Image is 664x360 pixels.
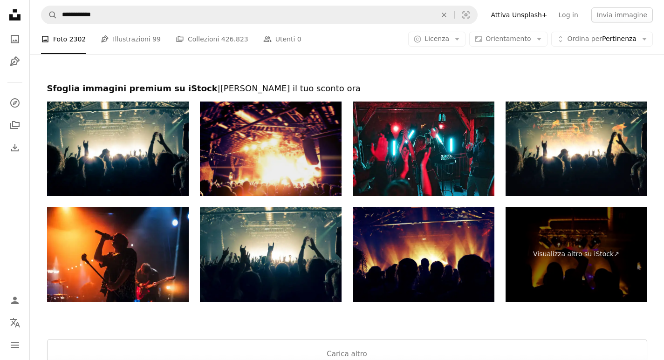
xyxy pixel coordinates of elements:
span: 426.823 [221,34,248,44]
a: Attiva Unsplash+ [485,7,553,22]
a: Visualizza altro su iStock↗ [506,207,647,302]
a: Foto [6,30,24,48]
button: Licenza [408,32,465,47]
a: Utenti 0 [263,24,301,54]
img: Giovani felici che si divertono alla festa [353,102,494,196]
button: Invia immagine [591,7,653,22]
button: Ordina perPertinenza [551,32,653,47]
button: Ricerca visiva [455,6,477,24]
button: Orientamento [469,32,547,47]
a: Illustrazioni [6,52,24,71]
a: Esplora [6,94,24,112]
span: Ordina per [568,35,602,42]
img: Folla di musica dal vivo [47,102,189,196]
a: Log in [553,7,584,22]
span: Licenza [424,35,449,42]
img: Portrait of a Lead Singer Performing at a Rock Concert Live on Stage with Confetti. Talented Musi... [47,207,189,302]
button: Cerca su Unsplash [41,6,57,24]
img: Punto di vista della folla di concerti [200,102,342,196]
button: Elimina [434,6,454,24]
a: Cronologia download [6,138,24,157]
a: Illustrazioni 99 [101,24,161,54]
span: | [PERSON_NAME] il tuo sconto ora [218,83,361,93]
a: Collezioni [6,116,24,135]
button: Lingua [6,313,24,332]
img: Folla di festival musicali [506,102,647,196]
a: Accedi / Registrati [6,291,24,310]
img: Palco del concerto, le persone sono visibili agitando e applaudendo, le sagome sono visibili [200,207,342,302]
span: Pertinenza [568,34,637,44]
span: 0 [297,34,301,44]
form: Trova visual in tutto il sito [41,6,478,24]
img: Folla di concerti davanti a un palco dal vivo [353,207,494,302]
button: Menu [6,336,24,354]
h2: Sfoglia immagini premium su iStock [47,83,647,94]
span: Orientamento [486,35,531,42]
span: 99 [152,34,161,44]
a: Home — Unsplash [6,6,24,26]
a: Collezioni 426.823 [176,24,248,54]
